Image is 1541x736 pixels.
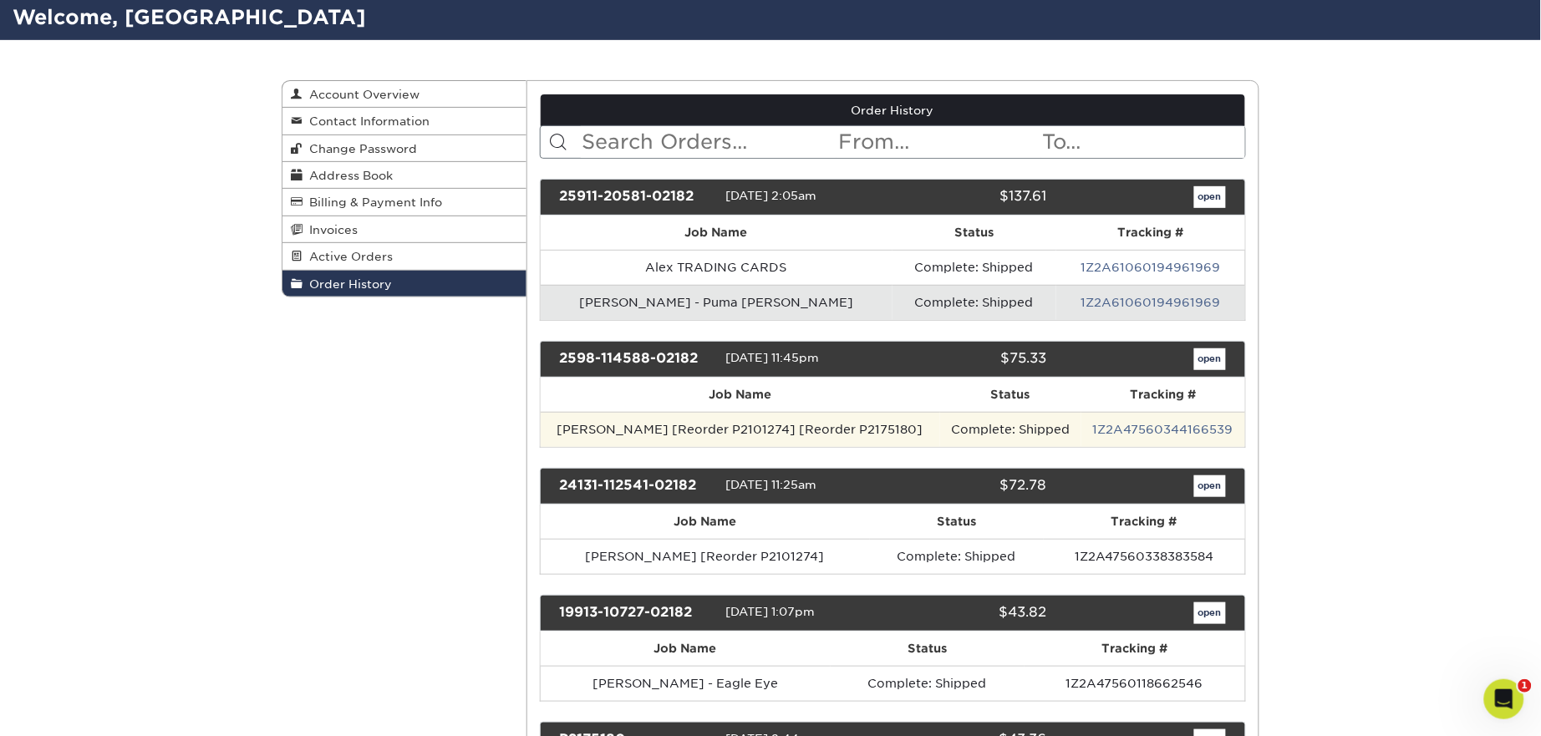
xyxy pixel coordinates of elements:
[940,378,1081,412] th: Status
[1194,348,1226,370] a: open
[726,478,817,491] span: [DATE] 11:25am
[303,114,430,128] span: Contact Information
[1081,261,1220,274] a: 1Z2A61060194961969
[870,505,1045,539] th: Status
[303,223,358,236] span: Invoices
[282,271,526,297] a: Order History
[541,505,870,539] th: Job Name
[1518,679,1532,693] span: 1
[1044,505,1245,539] th: Tracking #
[1081,296,1220,309] a: 1Z2A61060194961969
[282,243,526,270] a: Active Orders
[880,475,1059,497] div: $72.78
[303,277,392,291] span: Order History
[870,539,1045,574] td: Complete: Shipped
[880,348,1059,370] div: $75.33
[837,126,1040,158] input: From...
[303,250,393,263] span: Active Orders
[303,195,442,209] span: Billing & Payment Info
[541,378,940,412] th: Job Name
[541,216,893,250] th: Job Name
[1081,378,1245,412] th: Tracking #
[1025,666,1245,701] td: 1Z2A47560118662546
[893,216,1056,250] th: Status
[282,108,526,135] a: Contact Information
[541,539,870,574] td: [PERSON_NAME] [Reorder P2101274]
[1484,679,1524,719] iframe: Intercom live chat
[880,602,1059,624] div: $43.82
[303,142,417,155] span: Change Password
[282,135,526,162] a: Change Password
[282,81,526,108] a: Account Overview
[303,169,393,182] span: Address Book
[1041,126,1245,158] input: To...
[541,412,940,447] td: [PERSON_NAME] [Reorder P2101274] [Reorder P2175180]
[547,602,726,624] div: 19913-10727-02182
[1093,423,1233,436] a: 1Z2A47560344166539
[541,285,893,320] td: [PERSON_NAME] - Puma [PERSON_NAME]
[1194,475,1226,497] a: open
[893,250,1056,285] td: Complete: Shipped
[547,475,726,497] div: 24131-112541-02182
[893,285,1056,320] td: Complete: Shipped
[541,94,1246,126] a: Order History
[541,250,893,285] td: Alex TRADING CARDS
[1025,632,1245,666] th: Tracking #
[831,666,1025,701] td: Complete: Shipped
[547,186,726,208] div: 25911-20581-02182
[1044,539,1245,574] td: 1Z2A47560338383584
[282,216,526,243] a: Invoices
[303,88,420,101] span: Account Overview
[726,189,817,202] span: [DATE] 2:05am
[1194,186,1226,208] a: open
[581,126,837,158] input: Search Orders...
[282,189,526,216] a: Billing & Payment Info
[726,351,820,364] span: [DATE] 11:45pm
[547,348,726,370] div: 2598-114588-02182
[831,632,1025,666] th: Status
[1056,216,1245,250] th: Tracking #
[541,666,831,701] td: [PERSON_NAME] - Eagle Eye
[1194,602,1226,624] a: open
[282,162,526,189] a: Address Book
[726,605,816,618] span: [DATE] 1:07pm
[880,186,1059,208] div: $137.61
[541,632,831,666] th: Job Name
[940,412,1081,447] td: Complete: Shipped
